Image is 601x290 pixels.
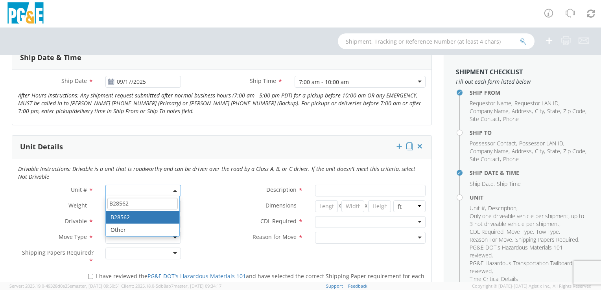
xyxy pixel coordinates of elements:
span: X [338,200,342,212]
span: Company Name [470,147,509,155]
span: CDL Required [470,228,503,235]
li: , [470,259,587,275]
span: Client: 2025.18.0-5db8ab7 [121,283,221,289]
li: , [547,147,561,155]
span: Ship Time [497,180,521,187]
span: State [547,107,560,115]
h4: Ship From [470,90,589,95]
li: , [470,228,505,236]
span: Phone [503,155,519,163]
input: Shipment, Tracking or Reference Number (at least 4 chars) [338,33,535,49]
input: Height [368,200,391,212]
img: pge-logo-06675f144f4cfa6a6814.png [6,2,45,26]
span: Ship Date [470,180,494,187]
span: Move Type [59,233,87,240]
span: Unit # [470,204,485,212]
li: , [470,155,501,163]
span: Tow Type [536,228,559,235]
span: Address [512,107,532,115]
li: , [470,204,486,212]
li: , [488,204,518,212]
li: , [514,99,560,107]
span: X [364,200,368,212]
li: , [470,115,501,123]
span: Weight [68,202,87,209]
span: Zip Code [563,107,585,115]
li: , [470,147,510,155]
span: master, [DATE] 09:50:51 [72,283,120,289]
span: Zip Code [563,147,585,155]
span: Requestor Name [470,99,511,107]
li: , [515,236,579,244]
span: City [535,147,544,155]
span: Description [266,186,297,193]
span: Shipping Papers Required [515,236,578,243]
i: After Hours Instructions: Any shipment request submitted after normal business hours (7:00 am - 5... [18,92,421,115]
li: , [512,147,533,155]
span: State [547,147,560,155]
li: , [470,244,587,259]
a: Support [326,283,343,289]
li: , [470,139,517,147]
span: Requestor LAN ID [514,99,559,107]
span: PG&E Hazardous Transportation Tailboard reviewed [470,259,572,275]
h4: Unit [470,195,589,200]
li: , [470,107,510,115]
span: Fill out each form listed below [456,78,589,86]
input: Width [341,200,364,212]
h4: Ship To [470,130,589,136]
strong: Shipment Checklist [456,68,523,76]
span: Possessor Contact [470,139,516,147]
span: PG&E DOT's Hazardous Materials 101 reviewed [470,244,563,259]
span: Phone [503,115,519,123]
div: 7:00 am - 10:00 am [299,78,349,86]
li: , [563,147,586,155]
span: Possessor LAN ID [519,139,563,147]
span: Drivable [65,217,87,225]
li: , [507,228,534,236]
span: Reason for Move [253,233,297,240]
h3: Ship Date & Time [20,54,81,62]
span: Time Critical Details [470,275,518,283]
li: B28562 [106,211,179,224]
li: , [470,236,513,244]
span: Shipping Papers Required? [22,249,94,256]
span: Description [488,204,516,212]
li: , [470,180,495,188]
i: Drivable Instructions: Drivable is a unit that is roadworthy and can be driven over the road by a... [18,165,415,180]
li: , [519,139,564,147]
input: I have reviewed thePG&E DOT's Hazardous Materials 101and have selected the correct Shipping Paper... [88,274,93,279]
input: Length [315,200,338,212]
li: , [563,107,586,115]
a: PG&E DOT's Hazardous Materials 101 [147,272,246,280]
li: , [547,107,561,115]
span: Server: 2025.19.0-49328d0a35e [9,283,120,289]
h4: Ship Date & Time [470,170,589,176]
li: , [512,107,533,115]
li: , [536,228,560,236]
a: Feedback [348,283,367,289]
span: Ship Time [250,77,276,84]
span: Site Contact [470,115,500,123]
li: , [535,147,545,155]
li: Other [106,224,179,236]
span: Move Type [507,228,533,235]
span: Reason For Move [470,236,512,243]
span: Copyright © [DATE]-[DATE] Agistix Inc., All Rights Reserved [472,283,592,289]
span: CDL Required [260,217,297,225]
h3: Unit Details [20,143,63,151]
span: master, [DATE] 09:34:17 [173,283,221,289]
span: City [535,107,544,115]
span: Company Name [470,107,509,115]
span: I have reviewed the and have selected the correct Shipping Paper requirement for each unit to be ... [96,272,424,288]
span: Dimensions [265,202,297,209]
span: Ship Date [61,77,87,84]
span: Only one driveable vehicle per shipment, up to 3 not driveable vehicle per shipment [470,212,584,228]
li: , [535,107,545,115]
span: Address [512,147,532,155]
li: , [470,99,513,107]
li: , [470,212,587,228]
span: Site Contact [470,155,500,163]
span: Unit # [71,186,87,193]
